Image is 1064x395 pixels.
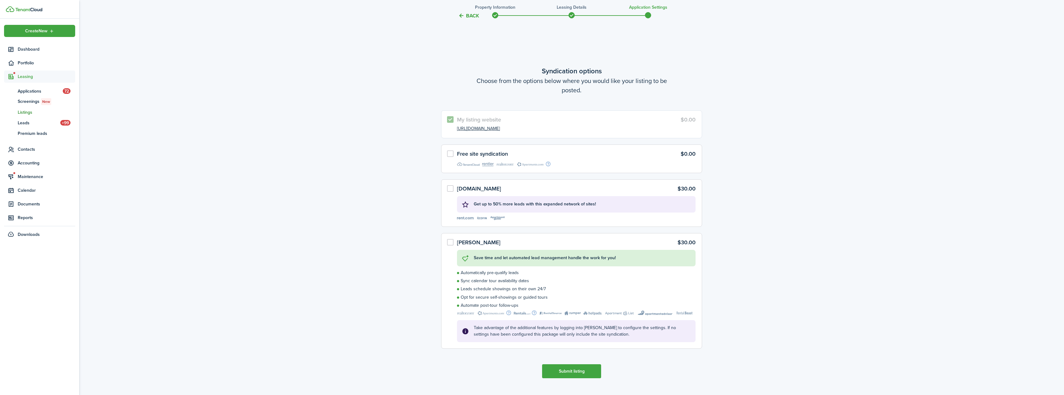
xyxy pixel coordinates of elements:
[477,311,505,315] img: Apartments
[457,286,696,292] li: Leads schedule showings on their own 24/7
[441,66,702,76] wizard-step-header-title: Syndication options
[18,73,75,80] span: Leasing
[564,311,581,315] img: Zumper
[60,120,71,126] span: +99
[18,60,75,66] span: Portfolio
[514,312,531,315] img: Rentals
[6,6,14,12] img: TenantCloud
[457,162,480,166] img: TenantCloud
[457,240,500,245] div: [PERSON_NAME]
[678,186,696,191] div: $30.00
[496,163,514,166] img: Realtor
[4,43,75,55] a: Dashboard
[63,88,71,94] span: 72
[557,4,587,11] h3: Leasing details
[18,146,75,153] span: Contacts
[678,240,696,245] div: $30.00
[4,128,75,139] a: Premium leads
[457,117,501,122] div: My listing website
[42,99,50,104] span: New
[15,8,42,11] img: TenantCloud
[474,201,596,207] b: Get up to 50% more leads with this expanded network of sites!
[18,173,75,180] span: Maintenance
[676,311,693,315] img: Rental Beast
[441,76,702,95] wizard-step-header-description: Choose from the options below where you would like your listing to be posted.
[457,269,696,276] li: Automatically pre-qualify leads
[638,310,674,315] img: Apartment Advisor
[629,4,667,11] h3: Application settings
[18,201,75,207] span: Documents
[18,98,75,105] span: Screenings
[457,186,501,191] div: [DOMAIN_NAME]
[681,117,696,122] div: $0.00
[457,294,696,301] li: Opt for secure self-showings or guided tours
[462,255,469,262] i: soft
[457,151,508,157] div: Free site syndication
[457,311,474,315] img: Realtor
[4,117,75,128] a: Leads+99
[457,302,696,309] li: Automate post-tour follow-ups
[475,4,515,11] h3: Property information
[462,201,469,208] i: soft
[18,231,40,238] span: Downloads
[18,130,75,137] span: Premium leads
[18,46,75,53] span: Dashboard
[457,217,474,219] img: Rent.com
[25,29,48,33] span: Create New
[681,151,696,157] div: $0.00
[458,12,479,19] button: Back
[583,311,602,315] img: HotPads
[4,212,75,224] a: Reports
[4,96,75,107] a: ScreeningsNew
[457,278,696,284] li: Sync calendar tour availability dates
[474,325,691,338] explanation-description: Take advantage of the additional features by logging into [PERSON_NAME] to configure the settings...
[457,126,500,132] a: [URL][DOMAIN_NAME]
[18,214,75,221] span: Reports
[482,162,494,166] img: Rentler
[474,255,616,261] b: Save time and let automated lead management handle the work for you!
[4,86,75,96] a: Applications72
[18,88,63,94] span: Applications
[462,328,469,335] i: soft
[18,160,75,166] span: Accounting
[605,310,635,315] img: Apartment List
[18,187,75,194] span: Calendar
[516,162,545,166] img: Apartments
[18,120,60,126] span: Leads
[542,364,601,378] button: Submit listing
[477,217,488,219] img: Redfin
[4,25,75,37] button: Open menu
[4,107,75,117] a: Listings
[18,109,75,116] span: Listings
[539,312,562,315] img: Rental Source
[490,216,505,220] img: Apartment guide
